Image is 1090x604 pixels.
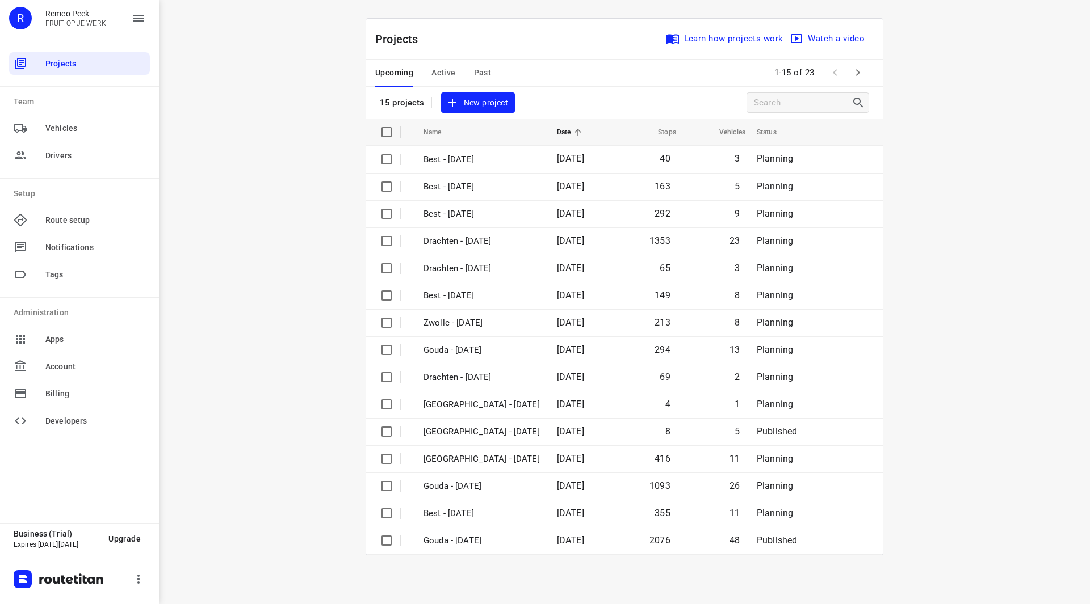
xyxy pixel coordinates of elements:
[643,125,676,139] span: Stops
[424,289,540,302] p: Best - Friday
[9,7,32,29] div: R
[730,344,740,355] span: 13
[14,188,150,200] p: Setup
[735,399,740,409] span: 1
[448,96,508,110] span: New project
[557,399,584,409] span: [DATE]
[757,535,798,546] span: Published
[730,453,740,464] span: 11
[424,344,540,357] p: Gouda - Friday
[735,317,740,328] span: 8
[757,453,793,464] span: Planning
[424,398,540,411] p: Antwerpen - Thursday
[441,92,515,113] button: New project
[557,208,584,219] span: [DATE]
[757,263,793,273] span: Planning
[660,371,670,382] span: 69
[665,399,670,409] span: 4
[424,507,540,520] p: Best - Thursday
[655,344,670,355] span: 294
[730,508,740,518] span: 11
[424,262,540,275] p: Drachten - Friday
[757,181,793,192] span: Planning
[730,535,740,546] span: 48
[557,153,584,164] span: [DATE]
[852,96,869,109] div: Search
[757,399,793,409] span: Planning
[735,426,740,437] span: 5
[45,242,145,254] span: Notifications
[757,125,791,139] span: Status
[757,426,798,437] span: Published
[9,328,150,350] div: Apps
[9,409,150,432] div: Developers
[757,235,793,246] span: Planning
[757,290,793,301] span: Planning
[770,61,819,85] span: 1-15 of 23
[424,235,540,248] p: Drachten - Monday
[14,529,99,538] p: Business (Trial)
[45,269,145,281] span: Tags
[757,508,793,518] span: Planning
[757,317,793,328] span: Planning
[649,480,670,491] span: 1093
[735,263,740,273] span: 3
[757,371,793,382] span: Planning
[649,535,670,546] span: 2076
[9,382,150,405] div: Billing
[45,123,145,134] span: Vehicles
[757,344,793,355] span: Planning
[557,508,584,518] span: [DATE]
[655,453,670,464] span: 416
[557,426,584,437] span: [DATE]
[655,290,670,301] span: 149
[424,153,540,166] p: Best - [DATE]
[557,181,584,192] span: [DATE]
[730,480,740,491] span: 26
[45,19,106,27] p: FRUIT OP JE WERK
[9,236,150,259] div: Notifications
[424,453,540,466] p: Zwolle - Thursday
[45,333,145,345] span: Apps
[45,150,145,162] span: Drivers
[557,535,584,546] span: [DATE]
[557,317,584,328] span: [DATE]
[557,125,586,139] span: Date
[424,534,540,547] p: Gouda - Wednesday
[424,125,456,139] span: Name
[557,344,584,355] span: [DATE]
[665,426,670,437] span: 8
[9,52,150,75] div: Projects
[424,316,540,330] p: Zwolle - Friday
[757,153,793,164] span: Planning
[108,534,141,543] span: Upgrade
[9,117,150,140] div: Vehicles
[14,96,150,108] p: Team
[99,529,150,549] button: Upgrade
[557,371,584,382] span: [DATE]
[846,61,869,84] span: Next Page
[757,208,793,219] span: Planning
[424,425,540,438] p: Gemeente Rotterdam - Thursday
[14,540,99,548] p: Expires [DATE][DATE]
[45,9,106,18] p: Remco Peek
[730,235,740,246] span: 23
[660,153,670,164] span: 40
[9,355,150,378] div: Account
[757,480,793,491] span: Planning
[9,209,150,231] div: Route setup
[45,214,145,226] span: Route setup
[649,235,670,246] span: 1353
[9,144,150,167] div: Drivers
[655,208,670,219] span: 292
[45,388,145,400] span: Billing
[705,125,745,139] span: Vehicles
[557,290,584,301] span: [DATE]
[424,480,540,493] p: Gouda - Thursday
[735,290,740,301] span: 8
[375,31,427,48] p: Projects
[557,453,584,464] span: [DATE]
[375,66,413,80] span: Upcoming
[424,208,540,221] p: Best - Tuesday
[557,480,584,491] span: [DATE]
